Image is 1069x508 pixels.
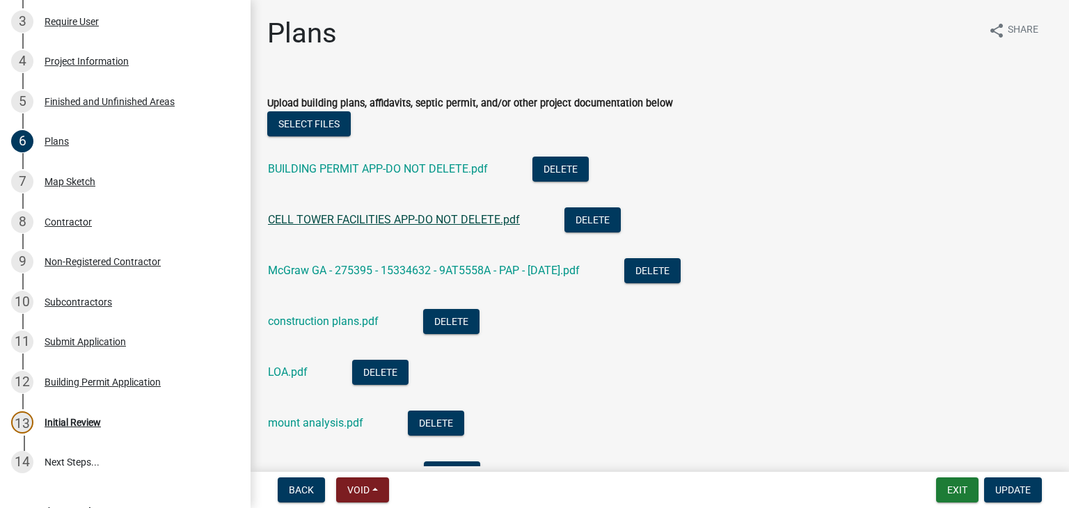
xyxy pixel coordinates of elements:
[45,257,161,267] div: Non-Registered Contractor
[347,484,370,495] span: Void
[977,17,1050,44] button: shareShare
[45,17,99,26] div: Require User
[1008,22,1038,39] span: Share
[352,360,409,385] button: Delete
[624,258,681,283] button: Delete
[11,291,33,313] div: 10
[11,170,33,193] div: 7
[289,484,314,495] span: Back
[11,251,33,273] div: 9
[352,367,409,380] wm-modal-confirm: Delete Document
[988,22,1005,39] i: share
[45,217,92,227] div: Contractor
[424,461,480,486] button: Delete
[336,477,389,502] button: Void
[408,418,464,431] wm-modal-confirm: Delete Document
[268,315,379,328] a: construction plans.pdf
[11,50,33,72] div: 4
[278,477,325,502] button: Back
[267,17,337,50] h1: Plans
[532,164,589,177] wm-modal-confirm: Delete Document
[11,411,33,434] div: 13
[45,177,95,186] div: Map Sketch
[45,297,112,307] div: Subcontractors
[564,214,621,228] wm-modal-confirm: Delete Document
[11,90,33,113] div: 5
[268,213,520,226] a: CELL TOWER FACILITIES APP-DO NOT DELETE.pdf
[11,130,33,152] div: 6
[408,411,464,436] button: Delete
[11,211,33,233] div: 8
[11,371,33,393] div: 12
[45,136,69,146] div: Plans
[564,207,621,232] button: Delete
[268,365,308,379] a: LOA.pdf
[984,477,1042,502] button: Update
[423,309,480,334] button: Delete
[268,264,580,277] a: McGraw GA - 275395 - 15334632 - 9AT5558A - PAP - [DATE].pdf
[45,377,161,387] div: Building Permit Application
[423,316,480,329] wm-modal-confirm: Delete Document
[45,337,126,347] div: Submit Application
[268,416,363,429] a: mount analysis.pdf
[532,157,589,182] button: Delete
[995,484,1031,495] span: Update
[268,162,488,175] a: BUILDING PERMIT APP-DO NOT DELETE.pdf
[11,451,33,473] div: 14
[267,99,673,109] label: Upload building plans, affidavits, septic permit, and/or other project documentation below
[936,477,979,502] button: Exit
[11,331,33,353] div: 11
[624,265,681,278] wm-modal-confirm: Delete Document
[267,111,351,136] button: Select files
[45,418,101,427] div: Initial Review
[45,56,129,66] div: Project Information
[11,10,33,33] div: 3
[45,97,175,106] div: Finished and Unfinished Areas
